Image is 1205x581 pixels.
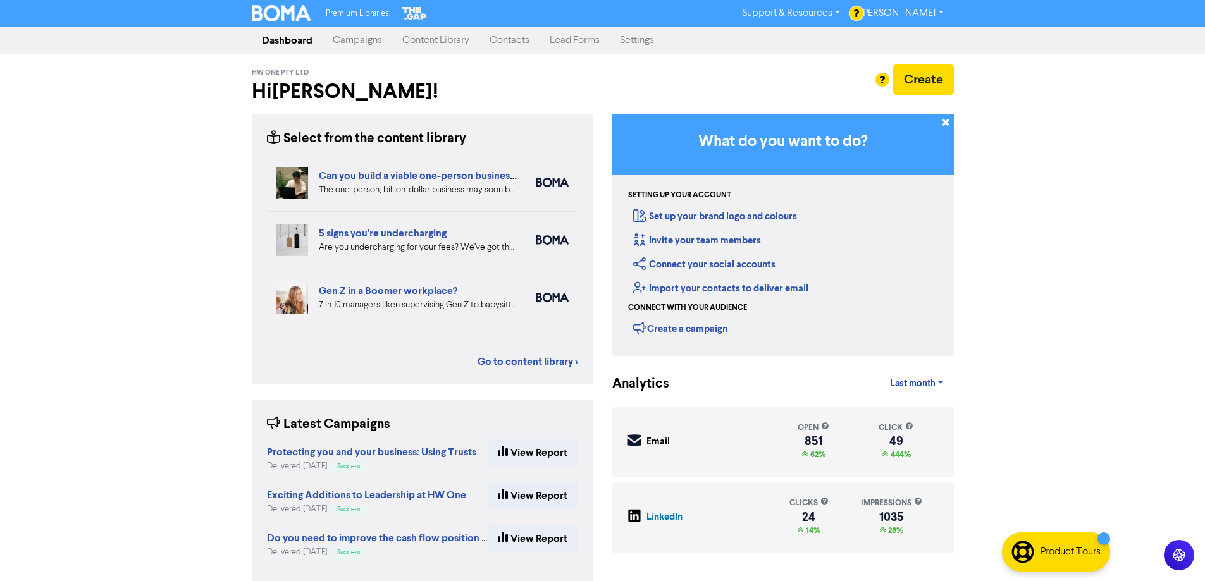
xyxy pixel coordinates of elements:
[267,491,466,501] a: Exciting Additions to Leadership at HW One
[252,28,323,53] a: Dashboard
[337,549,360,556] span: Success
[267,532,564,544] strong: Do you need to improve the cash flow position for your business?
[267,503,466,515] div: Delivered [DATE]
[633,211,797,223] a: Set up your brand logo and colours
[879,436,913,446] div: 49
[886,525,903,535] span: 28%
[252,5,311,21] img: BOMA Logo
[323,28,392,53] a: Campaigns
[319,183,517,197] div: The one-person, billion-dollar business may soon become a reality. But what are the pros and cons...
[1046,444,1205,581] iframe: Chat Widget
[267,446,476,458] strong: Protecting you and your business: Using Trusts
[646,435,670,450] div: Email
[798,436,829,446] div: 851
[252,80,593,104] h2: Hi [PERSON_NAME] !
[628,302,747,314] div: Connect with your audience
[628,190,731,201] div: Setting up your account
[633,235,761,247] a: Invite your team members
[536,235,569,245] img: boma_accounting
[732,3,850,23] a: Support & Resources
[319,227,447,240] a: 5 signs you’re undercharging
[536,293,569,302] img: boma
[326,9,390,18] span: Premium Libraries:
[861,497,922,509] div: impressions
[633,319,727,338] div: Create a campaign
[879,422,913,434] div: click
[808,450,825,460] span: 62%
[789,497,829,509] div: clicks
[880,371,953,396] a: Last month
[487,439,578,466] a: View Report
[646,510,683,525] div: LinkedIn
[631,133,935,151] h3: What do you want to do?
[337,506,360,513] span: Success
[267,489,466,501] strong: Exciting Additions to Leadership at HW One
[610,28,664,53] a: Settings
[612,374,653,394] div: Analytics
[536,178,569,187] img: boma
[850,3,953,23] a: [PERSON_NAME]
[319,298,517,312] div: 7 in 10 managers liken supervising Gen Z to babysitting or parenting. But is your people manageme...
[267,415,390,434] div: Latest Campaigns
[890,378,936,389] span: Last month
[798,422,829,434] div: open
[479,28,540,53] a: Contacts
[319,169,519,182] a: Can you build a viable one-person business?
[337,463,360,470] span: Success
[540,28,610,53] a: Lead Forms
[789,512,829,522] div: 24
[487,482,578,509] a: View Report
[319,284,457,297] a: Gen Z in a Boomer workplace?
[478,354,578,369] a: Go to content library >
[893,64,954,95] button: Create
[267,448,476,458] a: Protecting you and your business: Using Trusts
[633,283,808,295] a: Import your contacts to deliver email
[319,241,517,254] div: Are you undercharging for your fees? We’ve got the five warning signs that can help you diagnose ...
[267,129,466,149] div: Select from the content library
[888,450,911,460] span: 444%
[267,460,476,472] div: Delivered [DATE]
[861,512,922,522] div: 1035
[400,5,428,21] img: The Gap
[612,114,954,356] div: Getting Started in BOMA
[267,534,564,544] a: Do you need to improve the cash flow position for your business?
[392,28,479,53] a: Content Library
[633,259,776,271] a: Connect your social accounts
[267,546,487,558] div: Delivered [DATE]
[803,525,820,535] span: 14%
[252,68,309,77] span: HW One Pty Ltd
[487,525,578,552] a: View Report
